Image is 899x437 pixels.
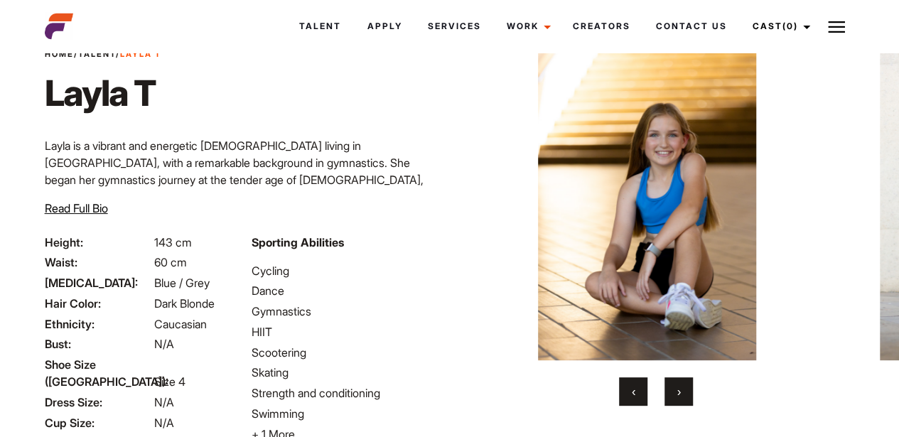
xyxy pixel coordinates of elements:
a: Services [414,7,493,45]
span: Next [677,384,681,399]
p: Layla is a vibrant and energetic [DEMOGRAPHIC_DATA] living in [GEOGRAPHIC_DATA], with a remarkabl... [45,137,441,291]
a: Home [45,49,74,59]
span: N/A [154,395,174,409]
a: Apply [354,7,414,45]
li: Gymnastics [252,303,441,320]
span: Dress Size: [45,394,151,411]
li: Skating [252,364,441,381]
span: 60 cm [154,255,187,269]
h1: Layla T [45,72,161,114]
span: N/A [154,416,174,430]
span: Waist: [45,254,151,271]
li: Strength and conditioning [252,384,441,401]
button: Read Full Bio [45,200,108,217]
span: Dark Blonde [154,296,215,311]
img: cropped-aefm-brand-fav-22-square.png [45,12,73,41]
span: Read Full Bio [45,201,108,215]
a: Creators [559,7,642,45]
span: Shoe Size ([GEOGRAPHIC_DATA]): [45,356,151,390]
span: Caucasian [154,317,207,331]
strong: Sporting Abilities [252,235,344,249]
span: Hair Color: [45,295,151,312]
span: (0) [782,21,797,31]
span: Cup Size: [45,414,151,431]
span: [MEDICAL_DATA]: [45,274,151,291]
li: Cycling [252,262,441,279]
a: Cast(0) [739,7,819,45]
span: Height: [45,234,151,251]
a: Talent [78,49,116,59]
span: 143 cm [154,235,192,249]
li: HIIT [252,323,441,340]
span: Blue / Grey [154,276,210,290]
span: Size 4 [154,374,185,389]
li: Dance [252,282,441,299]
img: 0B5A8771 [483,33,811,360]
span: Previous [632,384,635,399]
strong: Layla T [120,49,161,59]
li: Scootering [252,344,441,361]
li: Swimming [252,405,441,422]
a: Contact Us [642,7,739,45]
img: Burger icon [828,18,845,36]
span: / / [45,48,161,60]
a: Work [493,7,559,45]
span: N/A [154,337,174,351]
span: Bust: [45,335,151,352]
span: Ethnicity: [45,315,151,333]
a: Talent [286,7,354,45]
